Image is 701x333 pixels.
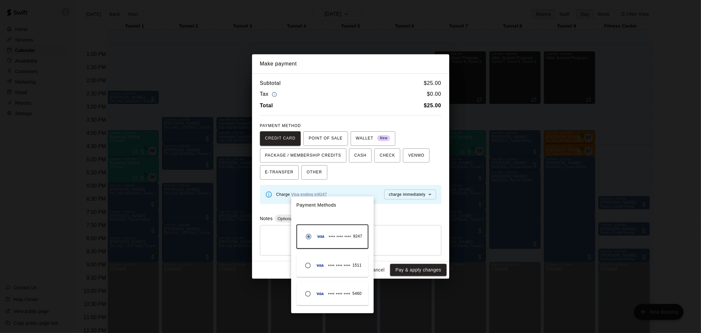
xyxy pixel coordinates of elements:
[314,291,326,297] img: Credit card brand logo
[315,233,327,240] img: Credit card brand logo
[352,262,362,269] span: 1511
[352,291,362,297] span: 5460
[353,233,362,240] span: 9247
[291,196,374,214] p: Payment Methods
[314,262,326,269] img: Credit card brand logo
